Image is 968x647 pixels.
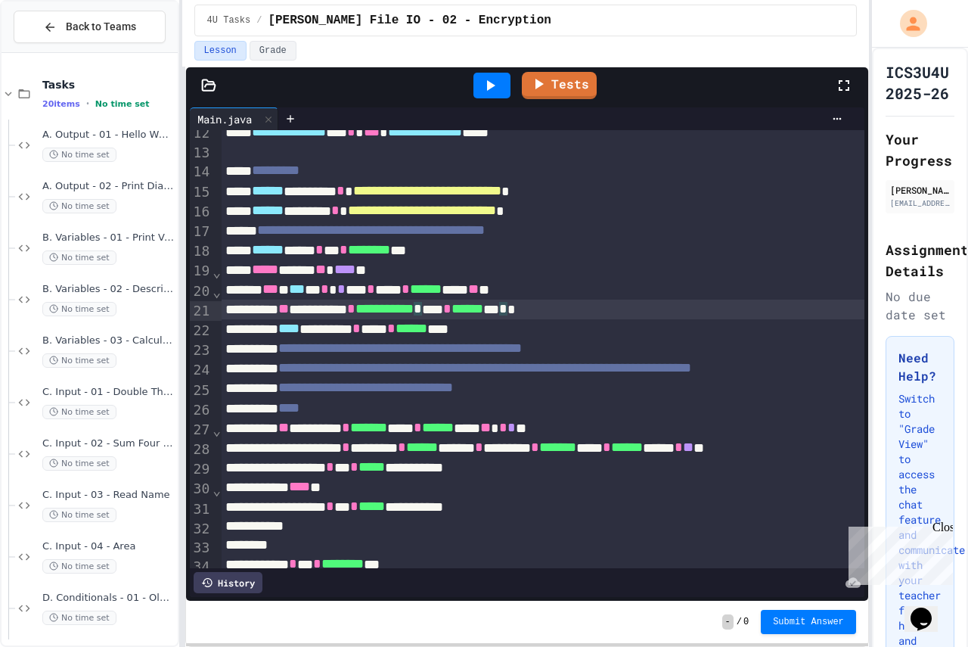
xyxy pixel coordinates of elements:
span: No time set [42,611,116,625]
span: Back to Teams [66,19,136,35]
div: [EMAIL_ADDRESS][DOMAIN_NAME] [890,198,950,209]
span: 4U Tasks [207,14,251,26]
span: D. Conditionals - 01 - Old Enough to Drive? [42,592,175,605]
span: - [722,614,734,630]
span: C. Input - 03 - Read Name [42,489,175,502]
div: 25 [190,381,213,400]
span: B. Variables - 02 - Describe Person [42,283,175,296]
div: 20 [190,282,213,301]
div: [PERSON_NAME] [890,183,950,197]
div: No due date set [886,288,954,324]
div: 23 [190,341,213,360]
span: • [86,98,89,110]
div: 21 [190,301,213,321]
h2: Assignment Details [886,239,954,282]
span: Fold line [212,264,222,280]
span: 20 items [42,99,80,109]
span: Fold line [212,422,222,438]
span: / [737,616,742,628]
span: No time set [42,508,116,522]
span: No time set [95,99,150,109]
span: B. Variables - 01 - Print Values [42,232,175,244]
span: No time set [42,148,116,162]
div: 14 [190,162,213,182]
h3: Need Help? [898,349,942,385]
span: / [256,14,262,26]
span: No time set [42,353,116,368]
div: 28 [190,440,213,459]
div: 17 [190,222,213,241]
span: No time set [42,302,116,316]
span: Submit Answer [773,616,844,628]
span: No time set [42,199,116,213]
span: No time set [42,405,116,419]
div: 27 [190,420,213,440]
button: Submit Answer [761,610,856,634]
div: 31 [190,499,213,519]
span: C. Input - 02 - Sum Four Integers [42,437,175,450]
iframe: chat widget [842,521,953,585]
div: 26 [190,400,213,420]
span: C. Input - 04 - Area [42,540,175,553]
span: No time set [42,559,116,574]
div: 32 [190,519,213,538]
iframe: chat widget [904,586,953,632]
div: Main.java [190,111,259,127]
div: 19 [190,261,213,281]
div: My Account [884,6,931,41]
div: History [194,572,262,593]
button: Back to Teams [14,11,166,43]
div: 18 [190,241,213,261]
div: 29 [190,459,213,479]
div: 24 [190,360,213,380]
span: Fold line [212,284,222,300]
div: 22 [190,321,213,341]
h1: ICS3U4U 2025-26 [886,61,954,104]
a: Tests [522,72,597,99]
div: 13 [190,143,213,162]
div: 34 [190,557,213,577]
span: No time set [42,456,116,471]
span: B. Variables - 03 - Calculate [42,334,175,347]
div: 30 [190,479,213,499]
span: 0 [743,616,749,628]
div: 15 [190,182,213,202]
span: C. Input - 01 - Double The Number [42,386,175,399]
h2: Your Progress [886,129,954,171]
div: 33 [190,538,213,557]
div: Chat with us now!Close [6,6,104,96]
button: Grade [250,41,296,61]
span: A. Output - 01 - Hello World [42,129,175,142]
div: 12 [190,123,213,143]
div: 16 [190,202,213,222]
span: Tasks [42,78,175,92]
button: Lesson [194,41,247,61]
span: J. File IO - 02 - Encryption [268,11,551,30]
span: Fold line [212,482,222,498]
span: No time set [42,250,116,265]
div: Main.java [190,107,278,130]
span: A. Output - 02 - Print Diamond Shape [42,180,175,193]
